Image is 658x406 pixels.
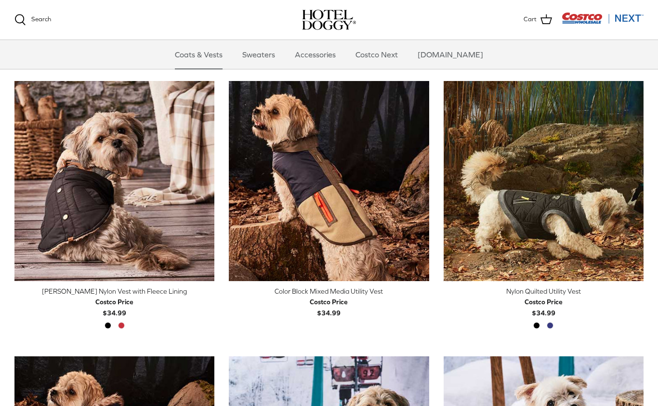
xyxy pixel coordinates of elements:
[14,14,51,26] a: Search
[229,81,429,281] a: Color Block Mixed Media Utility Vest
[95,297,133,307] div: Costco Price
[444,286,644,297] div: Nylon Quilted Utility Vest
[14,81,214,281] a: Melton Nylon Vest with Fleece Lining
[229,286,429,297] div: Color Block Mixed Media Utility Vest
[31,15,51,23] span: Search
[302,10,356,30] img: hoteldoggycom
[409,40,492,69] a: [DOMAIN_NAME]
[347,40,407,69] a: Costco Next
[286,40,344,69] a: Accessories
[592,61,624,69] span: Featured
[525,297,563,307] div: Costco Price
[166,40,231,69] a: Coats & Vests
[14,286,214,297] div: [PERSON_NAME] Nylon Vest with Fleece Lining
[562,12,644,24] img: Costco Next
[229,81,429,281] img: tan dog wearing a blue & brown vest
[229,286,429,318] a: Color Block Mixed Media Utility Vest Costco Price$34.99
[444,286,644,318] a: Nylon Quilted Utility Vest Costco Price$34.99
[310,297,348,316] b: $34.99
[444,81,644,281] a: Nylon Quilted Utility Vest
[310,297,348,307] div: Costco Price
[234,40,284,69] a: Sweaters
[524,14,552,26] a: Cart
[525,297,563,316] b: $34.99
[524,14,537,25] span: Cart
[562,18,644,26] a: Visit Costco Next
[95,297,133,316] b: $34.99
[302,10,356,30] a: hoteldoggy.com hoteldoggycom
[14,286,214,318] a: [PERSON_NAME] Nylon Vest with Fleece Lining Costco Price$34.99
